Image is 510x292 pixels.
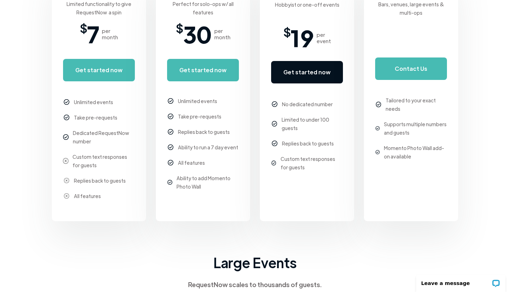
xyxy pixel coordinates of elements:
img: checkmark [63,134,69,140]
a: Get started now [63,59,135,81]
div: Replies back to guests [74,176,126,185]
div: per event [317,32,331,44]
img: checkmark [64,193,70,199]
span: $ [283,27,291,36]
img: checkmark [168,160,174,166]
div: No dedicated number [282,100,333,108]
div: Ability to run a 7 day event [178,143,238,151]
img: checkmark [271,161,276,165]
div: Custom text responses for guests [73,152,135,169]
span: 19 [291,27,314,48]
img: checkmark [167,180,172,184]
img: checkmark [64,99,70,105]
div: Hobbyist or one-off events [275,0,339,9]
div: Supports multiple numbers and guests [384,120,447,137]
div: Custom text responses for guests [281,155,343,171]
img: checkmark [168,129,174,135]
div: Tailored to your exact needs [386,96,447,113]
div: All features [178,158,205,167]
div: Unlimited events [178,97,217,105]
span: 7 [87,23,99,45]
div: Momento Photo Wall add-on available [384,144,447,161]
span: $ [176,23,183,32]
div: All features [74,192,101,200]
img: checkmark [64,178,70,184]
div: Replies back to guests [282,139,334,148]
img: checkmark [272,121,277,127]
img: checkmark [168,98,174,104]
div: Take pre-requests [74,113,117,122]
span: 30 [183,23,212,45]
div: Unlimited events [74,98,113,106]
a: Get started now [271,61,343,83]
div: Replies back to guests [178,128,230,136]
a: Contact Us [375,57,447,80]
img: checkmark [375,150,380,154]
img: checkmark [375,126,380,130]
img: checkmark [376,102,381,107]
iframe: LiveChat chat widget [412,270,510,292]
span: $ [80,23,87,32]
img: checkmark [272,141,278,147]
div: per month [102,28,118,40]
div: Limited to under 100 guests [282,115,343,132]
a: Get started now [167,59,239,81]
div: Dedicated RequestNow number [73,129,135,145]
img: checkmark [64,115,70,121]
div: Ability to add Momento Photo Wall [177,174,239,191]
img: checkmark [168,114,174,120]
div: per month [214,28,230,40]
img: checkmark [272,101,278,107]
img: checkmark [168,144,174,150]
div: Take pre-requests [178,112,221,121]
img: checkmark [63,158,69,164]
